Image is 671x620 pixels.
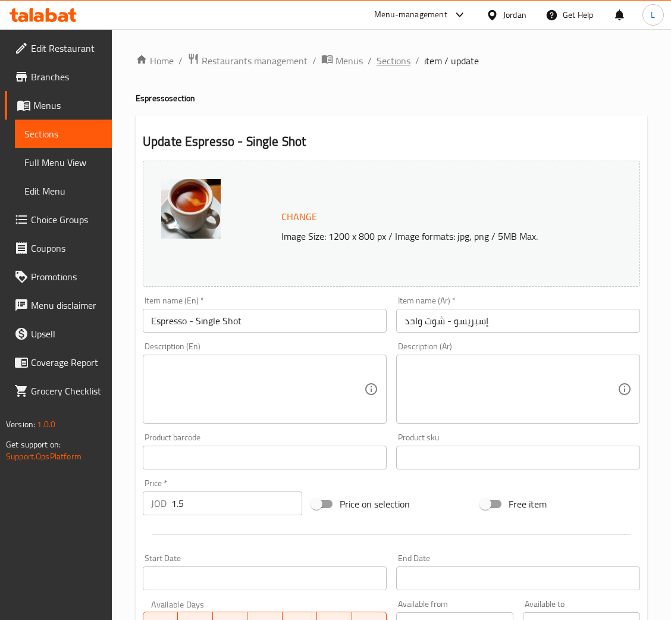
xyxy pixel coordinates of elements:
[143,309,387,333] input: Enter name En
[368,54,372,68] li: /
[340,497,410,511] span: Price on selection
[161,179,221,239] img: espresso__single_shot638946526170480129.jpg
[277,205,322,229] button: Change
[136,92,647,104] h4: Espresso section
[171,491,302,515] input: Please enter price
[24,127,102,141] span: Sections
[5,377,112,405] a: Grocery Checklist
[33,98,102,112] span: Menus
[503,8,526,21] div: Jordan
[31,212,102,227] span: Choice Groups
[31,241,102,255] span: Coupons
[5,91,112,120] a: Menus
[396,309,640,333] input: Enter name Ar
[281,208,317,226] span: Change
[31,298,102,312] span: Menu disclaimer
[5,34,112,62] a: Edit Restaurant
[31,41,102,55] span: Edit Restaurant
[202,54,308,68] span: Restaurants management
[31,327,102,341] span: Upsell
[321,53,363,68] a: Menus
[31,70,102,84] span: Branches
[5,291,112,320] a: Menu disclaimer
[24,155,102,170] span: Full Menu View
[335,54,363,68] span: Menus
[377,54,410,68] a: Sections
[136,54,174,68] a: Home
[5,262,112,291] a: Promotions
[15,177,112,205] a: Edit Menu
[187,53,308,68] a: Restaurants management
[6,417,35,432] span: Version:
[5,348,112,377] a: Coverage Report
[5,205,112,234] a: Choice Groups
[178,54,183,68] li: /
[6,437,61,452] span: Get support on:
[396,446,640,469] input: Please enter product sku
[31,355,102,370] span: Coverage Report
[6,449,81,464] a: Support.OpsPlatform
[143,133,640,151] h2: Update Espresso - Single Shot
[5,62,112,91] a: Branches
[37,417,55,432] span: 1.0.0
[24,184,102,198] span: Edit Menu
[5,234,112,262] a: Coupons
[151,496,167,511] p: JOD
[31,384,102,398] span: Grocery Checklist
[5,320,112,348] a: Upsell
[15,148,112,177] a: Full Menu View
[509,497,547,511] span: Free item
[143,446,387,469] input: Please enter product barcode
[424,54,479,68] span: item / update
[136,53,647,68] nav: breadcrumb
[15,120,112,148] a: Sections
[31,270,102,284] span: Promotions
[374,8,447,22] div: Menu-management
[277,229,622,243] p: Image Size: 1200 x 800 px / Image formats: jpg, png / 5MB Max.
[415,54,419,68] li: /
[312,54,316,68] li: /
[651,8,655,21] span: L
